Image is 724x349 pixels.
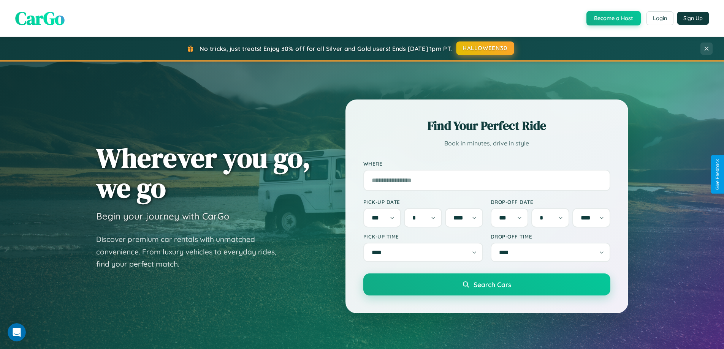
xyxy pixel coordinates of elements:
[491,199,610,205] label: Drop-off Date
[96,210,230,222] h3: Begin your journey with CarGo
[363,138,610,149] p: Book in minutes, drive in style
[96,233,286,270] p: Discover premium car rentals with unmatched convenience. From luxury vehicles to everyday rides, ...
[8,323,26,341] iframe: Intercom live chat
[677,12,709,25] button: Sign Up
[646,11,673,25] button: Login
[96,143,311,203] h1: Wherever you go, we go
[456,41,514,55] button: HALLOWEEN30
[363,117,610,134] h2: Find Your Perfect Ride
[474,280,511,289] span: Search Cars
[586,11,641,25] button: Become a Host
[200,45,452,52] span: No tricks, just treats! Enjoy 30% off for all Silver and Gold users! Ends [DATE] 1pm PT.
[363,160,610,167] label: Where
[363,273,610,295] button: Search Cars
[363,233,483,240] label: Pick-up Time
[363,199,483,205] label: Pick-up Date
[491,233,610,240] label: Drop-off Time
[715,159,720,190] div: Give Feedback
[15,6,65,31] span: CarGo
